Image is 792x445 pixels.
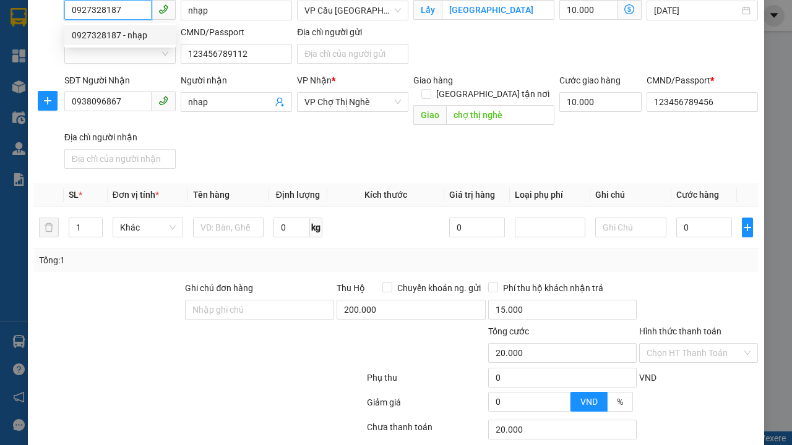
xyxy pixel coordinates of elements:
span: Chuyển khoản ng. gửi [392,281,486,295]
div: CMND/Passport [647,74,758,87]
button: plus [742,218,753,237]
div: Phụ thu [366,371,487,392]
span: plus [38,96,57,106]
span: [GEOGRAPHIC_DATA] tận nơi [431,87,554,101]
span: Giao hàng [413,75,453,85]
span: Định lượng [276,190,320,200]
span: plus [742,222,752,232]
div: 0927328187 - nhạp [72,28,168,42]
span: Kích thước [364,190,407,200]
span: % [617,397,623,407]
span: Tổng cước [488,326,529,336]
div: Tổng: 1 [39,253,307,267]
input: Địa chỉ của người nhận [64,149,176,169]
label: Ghi chú đơn hàng [185,283,253,293]
button: plus [38,91,58,111]
span: phone [158,96,168,106]
label: Hình thức thanh toán [639,326,721,336]
span: Khác [120,218,176,237]
span: kg [310,218,322,237]
div: Chưa thanh toán [366,420,487,442]
span: Thu Hộ [337,283,365,293]
div: Địa chỉ người gửi [297,25,408,39]
input: Ghi chú đơn hàng [185,300,334,320]
input: Cước giao hàng [559,92,642,112]
div: SĐT Người Nhận [64,74,176,87]
span: Tên hàng [193,190,230,200]
input: Ngày lấy [654,4,739,17]
span: Giao [413,105,446,125]
th: Loại phụ phí [510,183,590,207]
span: Phí thu hộ khách nhận trả [498,281,608,295]
span: VP Nhận [297,75,332,85]
span: VND [639,373,656,383]
input: Địa chỉ của người gửi [297,44,408,64]
input: Dọc đường [446,105,554,125]
div: 0927328187 - nhạp [64,25,176,45]
span: Cước hàng [676,190,719,200]
span: VND [580,397,598,407]
span: Đơn vị tính [113,190,159,200]
span: VP Cầu Sài Gòn [304,1,401,20]
span: VP Chợ Thị Nghè [304,93,401,111]
input: VD: Bàn, Ghế [193,218,264,237]
div: CMND/Passport [181,25,292,39]
div: Địa chỉ người nhận [64,130,176,144]
button: delete [39,218,59,237]
span: phone [158,4,168,14]
span: dollar-circle [624,4,634,14]
th: Ghi chú [590,183,671,207]
input: 0 [449,218,505,237]
span: user-add [275,97,285,107]
input: Ghi Chú [595,218,666,237]
div: Giảm giá [366,396,487,417]
label: Cước giao hàng [559,75,621,85]
span: SL [69,190,79,200]
span: Giá trị hàng [449,190,495,200]
div: Người nhận [181,74,292,87]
